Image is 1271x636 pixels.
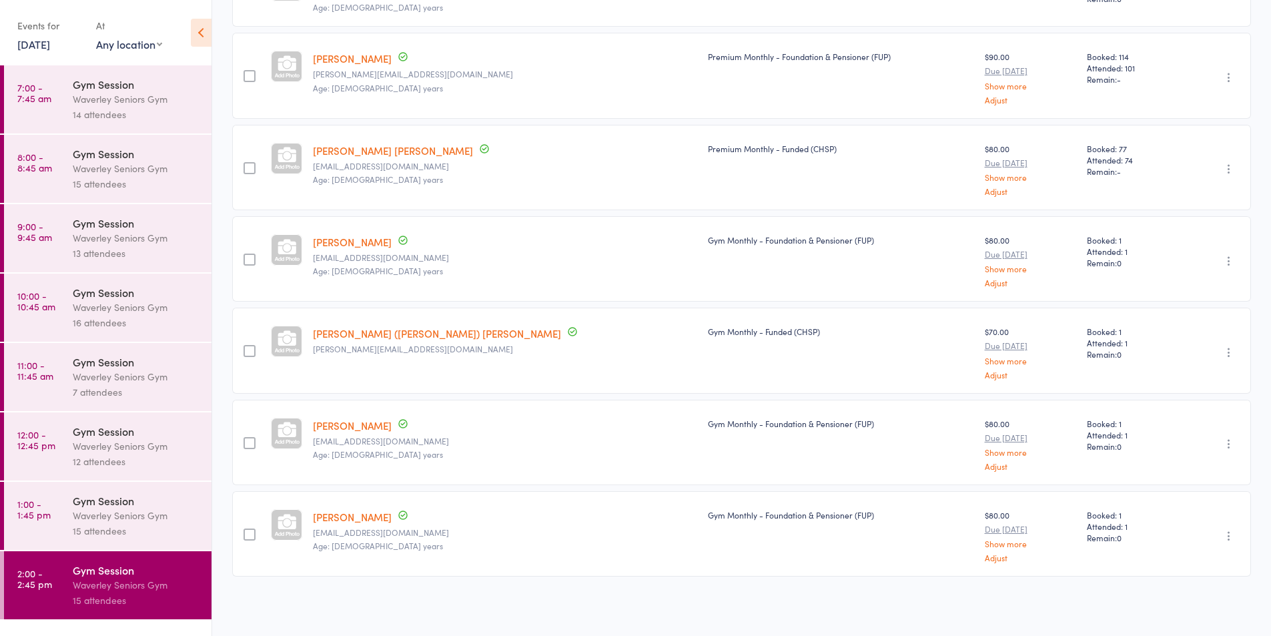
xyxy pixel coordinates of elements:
div: $80.00 [985,509,1076,562]
time: 12:00 - 12:45 pm [17,429,55,450]
small: Due [DATE] [985,525,1076,534]
a: Show more [985,264,1076,273]
small: Due [DATE] [985,66,1076,75]
a: Show more [985,539,1076,548]
span: 0 [1117,440,1122,452]
span: Remain: [1087,257,1176,268]
span: Attended: 101 [1087,62,1176,73]
div: Gym Session [73,424,200,438]
div: Gym Monthly - Foundation & Pensioner (FUP) [708,234,974,246]
time: 10:00 - 10:45 am [17,290,55,312]
time: 2:00 - 2:45 pm [17,568,52,589]
span: Remain: [1087,532,1176,543]
div: Gym Session [73,146,200,161]
span: Booked: 114 [1087,51,1176,62]
div: Gym Session [73,563,200,577]
a: Adjust [985,370,1076,379]
div: 15 attendees [73,593,200,608]
div: Gym Session [73,216,200,230]
a: Adjust [985,95,1076,104]
small: tricia@mesh3.com [313,344,697,354]
span: 0 [1117,348,1122,360]
time: 7:00 - 7:45 am [17,82,51,103]
small: Due [DATE] [985,158,1076,168]
span: Booked: 1 [1087,234,1176,246]
div: Gym Session [73,285,200,300]
span: Remain: [1087,440,1176,452]
div: 7 attendees [73,384,200,400]
div: 15 attendees [73,523,200,539]
div: 15 attendees [73,176,200,192]
span: Age: [DEMOGRAPHIC_DATA] years [313,174,443,185]
span: Attended: 1 [1087,337,1176,348]
div: At [96,15,162,37]
a: [PERSON_NAME] [313,51,392,65]
span: Booked: 1 [1087,326,1176,337]
time: 8:00 - 8:45 am [17,151,52,173]
span: Attended: 1 [1087,429,1176,440]
span: Booked: 1 [1087,418,1176,429]
small: Due [DATE] [985,250,1076,259]
span: Remain: [1087,166,1176,177]
a: Show more [985,173,1076,182]
a: [DATE] [17,37,50,51]
span: Attended: 1 [1087,246,1176,257]
div: $90.00 [985,51,1076,103]
span: Age: [DEMOGRAPHIC_DATA] years [313,540,443,551]
div: Waverley Seniors Gym [73,230,200,246]
a: Adjust [985,553,1076,562]
small: bpam@bigpond.com [313,162,697,171]
div: Waverley Seniors Gym [73,438,200,454]
span: 0 [1117,532,1122,543]
span: Booked: 1 [1087,509,1176,521]
a: 10:00 -10:45 amGym SessionWaverley Seniors Gym16 attendees [4,274,211,342]
div: Gym Monthly - Funded (CHSP) [708,326,974,337]
a: Adjust [985,187,1076,196]
a: Show more [985,448,1076,456]
div: 16 attendees [73,315,200,330]
small: Due [DATE] [985,433,1076,442]
div: 12 attendees [73,454,200,469]
div: Waverley Seniors Gym [73,161,200,176]
small: mimphillips24@gmail.com [313,253,697,262]
div: Events for [17,15,83,37]
div: 14 attendees [73,107,200,122]
div: Waverley Seniors Gym [73,91,200,107]
div: $80.00 [985,234,1076,287]
div: 13 attendees [73,246,200,261]
a: 9:00 -9:45 amGym SessionWaverley Seniors Gym13 attendees [4,204,211,272]
div: Gym Monthly - Foundation & Pensioner (FUP) [708,418,974,429]
div: Gym Session [73,77,200,91]
a: [PERSON_NAME] [313,235,392,249]
span: Age: [DEMOGRAPHIC_DATA] years [313,448,443,460]
small: jilloloughlin@hotmail.com [313,69,697,79]
a: [PERSON_NAME] [PERSON_NAME] [313,143,473,157]
div: Waverley Seniors Gym [73,508,200,523]
div: Gym Monthly - Foundation & Pensioner (FUP) [708,509,974,521]
div: Waverley Seniors Gym [73,369,200,384]
span: Age: [DEMOGRAPHIC_DATA] years [313,265,443,276]
div: $80.00 [985,418,1076,470]
small: joannawobith@bigpond.com [313,436,697,446]
a: 1:00 -1:45 pmGym SessionWaverley Seniors Gym15 attendees [4,482,211,550]
div: Premium Monthly - Foundation & Pensioner (FUP) [708,51,974,62]
span: - [1117,73,1121,85]
a: 2:00 -2:45 pmGym SessionWaverley Seniors Gym15 attendees [4,551,211,619]
a: 12:00 -12:45 pmGym SessionWaverley Seniors Gym12 attendees [4,412,211,481]
div: Gym Session [73,493,200,508]
a: Adjust [985,278,1076,287]
span: Attended: 1 [1087,521,1176,532]
a: Show more [985,81,1076,90]
div: $70.00 [985,326,1076,378]
span: - [1117,166,1121,177]
div: $80.00 [985,143,1076,196]
a: 7:00 -7:45 amGym SessionWaverley Seniors Gym14 attendees [4,65,211,133]
span: Age: [DEMOGRAPHIC_DATA] years [313,1,443,13]
span: Remain: [1087,73,1176,85]
a: 8:00 -8:45 amGym SessionWaverley Seniors Gym15 attendees [4,135,211,203]
time: 11:00 - 11:45 am [17,360,53,381]
span: Attended: 74 [1087,154,1176,166]
small: Due [DATE] [985,341,1076,350]
div: Waverley Seniors Gym [73,577,200,593]
div: Any location [96,37,162,51]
